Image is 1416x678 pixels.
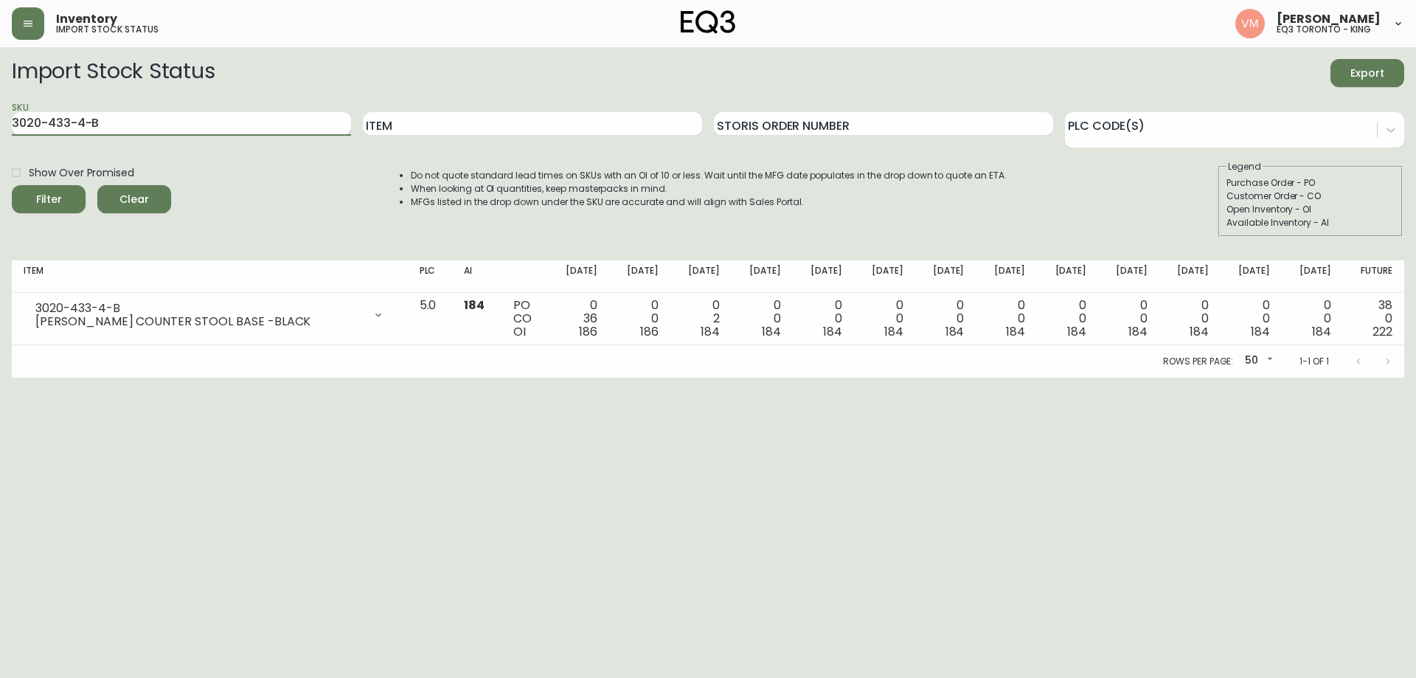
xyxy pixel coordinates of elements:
th: [DATE] [1159,260,1221,293]
span: 184 [1006,323,1025,340]
div: 0 0 [1232,299,1270,339]
div: 3020-433-4-B[PERSON_NAME] COUNTER STOOL BASE -BLACK [24,299,396,331]
div: [PERSON_NAME] COUNTER STOOL BASE -BLACK [35,315,364,328]
li: MFGs listed in the drop down under the SKU are accurate and will align with Sales Portal. [411,196,1007,209]
div: 0 0 [805,299,842,339]
span: 184 [464,297,485,314]
li: When looking at OI quantities, keep masterpacks in mind. [411,182,1007,196]
span: Export [1342,64,1392,83]
th: [DATE] [1098,260,1159,293]
div: 0 0 [927,299,965,339]
div: 0 0 [866,299,903,339]
th: [DATE] [1221,260,1282,293]
th: PLC [408,260,453,293]
th: [DATE] [915,260,976,293]
div: Customer Order - CO [1226,190,1395,203]
div: Purchase Order - PO [1226,176,1395,190]
th: [DATE] [548,260,609,293]
h5: eq3 toronto - king [1277,25,1371,34]
div: 0 0 [1294,299,1331,339]
div: 0 0 [1049,299,1086,339]
div: 0 0 [1171,299,1209,339]
div: 0 36 [560,299,597,339]
span: 222 [1372,323,1392,340]
span: 184 [1312,323,1331,340]
h2: Import Stock Status [12,59,215,87]
div: 0 0 [621,299,659,339]
th: [DATE] [609,260,670,293]
p: 1-1 of 1 [1299,355,1329,368]
p: Rows per page: [1163,355,1233,368]
span: OI [513,323,526,340]
span: 184 [1190,323,1209,340]
div: Open Inventory - OI [1226,203,1395,216]
th: [DATE] [1282,260,1343,293]
span: 184 [1128,323,1148,340]
th: Future [1343,260,1404,293]
th: AI [452,260,501,293]
legend: Legend [1226,160,1263,173]
img: logo [681,10,735,34]
h5: import stock status [56,25,159,34]
span: Clear [109,190,159,209]
li: Do not quote standard lead times on SKUs with an OI of 10 or less. Wait until the MFG date popula... [411,169,1007,182]
div: 0 0 [988,299,1025,339]
span: 186 [579,323,597,340]
div: Available Inventory - AI [1226,216,1395,229]
span: 186 [640,323,659,340]
th: [DATE] [976,260,1037,293]
div: 0 0 [743,299,781,339]
div: Filter [36,190,62,209]
th: [DATE] [670,260,732,293]
span: 184 [762,323,781,340]
th: [DATE] [1037,260,1098,293]
button: Clear [97,185,171,213]
th: Item [12,260,408,293]
th: [DATE] [793,260,854,293]
button: Filter [12,185,86,213]
div: 3020-433-4-B [35,302,364,315]
span: 184 [701,323,720,340]
img: 0f63483a436850f3a2e29d5ab35f16df [1235,9,1265,38]
span: 184 [1067,323,1086,340]
td: 5.0 [408,293,453,345]
th: [DATE] [732,260,793,293]
span: 184 [823,323,842,340]
span: 184 [1251,323,1270,340]
div: 38 0 [1355,299,1392,339]
span: 184 [884,323,903,340]
div: PO CO [513,299,536,339]
div: 0 0 [1110,299,1148,339]
th: [DATE] [854,260,915,293]
div: 0 2 [682,299,720,339]
span: [PERSON_NAME] [1277,13,1381,25]
span: Show Over Promised [29,165,134,181]
div: 50 [1239,349,1276,373]
span: Inventory [56,13,117,25]
button: Export [1330,59,1404,87]
span: 184 [945,323,965,340]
